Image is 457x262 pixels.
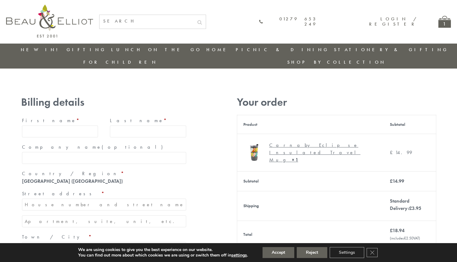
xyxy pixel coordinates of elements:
[243,140,378,165] a: Carnaby Eclipse Insulated Travel Mug Carnaby Eclipse Insulated Travel Mug× 1
[102,144,166,150] span: (optional)
[22,169,186,179] label: Country / Region
[369,16,417,27] a: Login / Register
[6,5,93,37] img: logo
[21,47,62,53] a: New in!
[438,16,451,28] a: 1
[22,215,186,227] input: Apartment, suite, unit, etc. (optional)
[404,235,406,241] span: £
[367,248,378,257] button: Close GDPR Cookie Banner
[390,178,393,184] span: £
[67,47,106,53] a: Gifting
[100,15,194,27] input: SEARCH
[83,59,158,65] a: For Children
[390,149,412,156] bdi: 14.99
[390,227,393,234] span: £
[404,235,413,241] span: 2.50
[384,115,436,134] th: Subtotal
[21,96,187,108] h3: Billing details
[390,149,395,156] span: £
[111,47,201,53] a: Lunch On The Go
[237,115,384,134] th: Product
[22,232,186,242] label: Town / City
[259,16,317,27] a: 01279 653 249
[78,253,248,258] p: You can find out more about which cookies we are using or switch them off in .
[237,171,384,191] th: Subtotal
[236,47,329,53] a: Picnic & Dining
[292,157,298,163] strong: × 1
[206,47,231,53] a: Home
[263,247,294,258] button: Accept
[22,199,186,211] input: House number and street name
[22,189,186,199] label: Street address
[297,247,327,258] button: Reject
[237,221,384,248] th: Total
[409,205,421,211] bdi: 3.95
[330,247,364,258] button: Settings
[287,59,386,65] a: Shop by collection
[243,140,266,163] img: Carnaby Eclipse Insulated Travel Mug
[22,178,123,184] strong: [GEOGRAPHIC_DATA] ([GEOGRAPHIC_DATA])
[390,227,404,234] bdi: 18.94
[22,142,186,152] label: Company name
[237,191,384,221] th: Shipping
[110,116,186,126] label: Last name
[390,198,421,211] label: Standard Delivery:
[78,247,248,253] p: We are using cookies to give you the best experience on our website.
[231,253,247,258] button: settings
[390,235,420,241] small: (includes VAT)
[22,116,98,126] label: First name
[237,96,436,108] h3: Your order
[390,178,404,184] bdi: 14.99
[269,142,373,164] div: Carnaby Eclipse Insulated Travel Mug
[409,205,412,211] span: £
[334,47,448,53] a: Stationery & Gifting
